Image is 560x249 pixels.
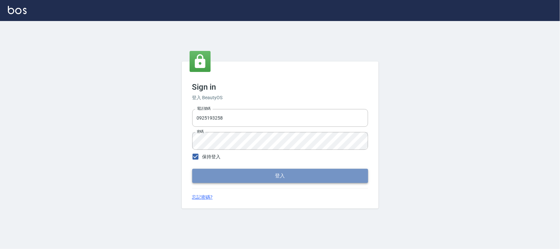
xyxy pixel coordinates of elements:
span: 保持登入 [202,153,221,160]
label: 電話號碼 [197,106,211,111]
button: 登入 [192,169,368,183]
h6: 登入 BeautyOS [192,94,368,101]
label: 密碼 [197,129,204,134]
h3: Sign in [192,82,368,92]
img: Logo [8,6,27,14]
a: 忘記密碼? [192,194,213,201]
